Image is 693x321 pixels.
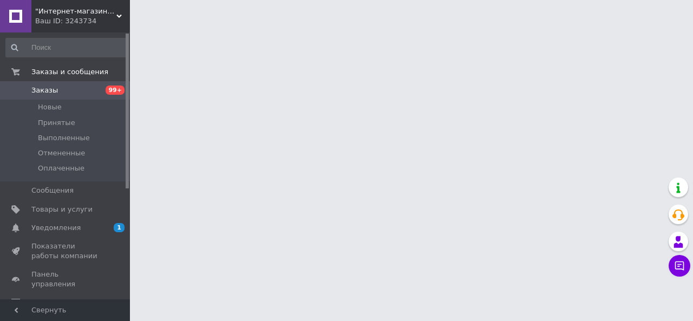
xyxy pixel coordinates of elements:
span: Заказы [31,86,58,95]
span: Выполненные [38,133,90,143]
span: Оплаченные [38,163,84,173]
span: Новые [38,102,62,112]
input: Поиск [5,38,128,57]
span: Показатели работы компании [31,241,100,261]
span: Заказы и сообщения [31,67,108,77]
div: Ваш ID: 3243734 [35,16,130,26]
span: Уведомления [31,223,81,233]
span: Сообщения [31,186,74,195]
span: Товары и услуги [31,205,93,214]
span: Принятые [38,118,75,128]
span: 1 [114,223,125,232]
button: Чат с покупателем [669,255,690,277]
span: Отмененные [38,148,85,158]
span: Отзывы [31,298,60,308]
span: 99+ [106,86,125,95]
span: Панель управления [31,270,100,289]
span: "Интернет-магазин "Ganeha-yogastyle" [35,6,116,16]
